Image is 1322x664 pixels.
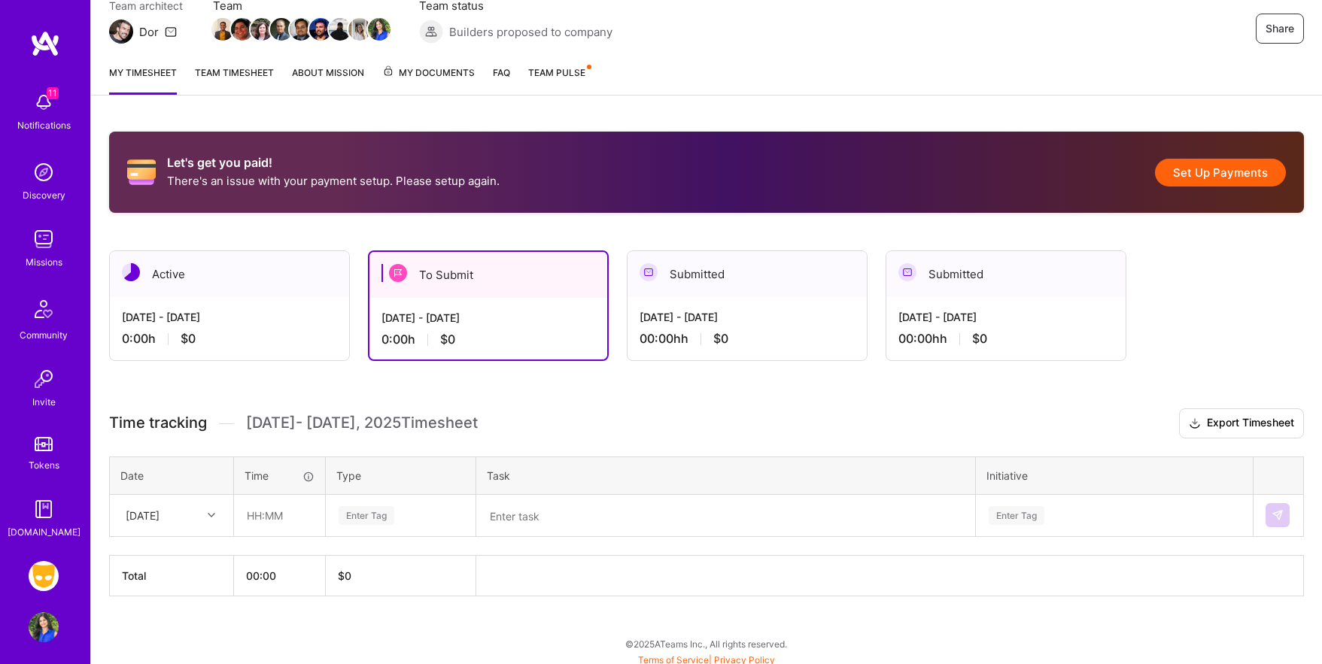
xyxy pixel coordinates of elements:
[449,24,612,40] span: Builders proposed to company
[369,17,389,42] a: Team Member Avatar
[29,364,59,394] img: Invite
[528,65,590,95] a: Team Pulse
[211,18,234,41] img: Team Member Avatar
[195,65,274,95] a: Team timesheet
[972,331,987,347] span: $0
[1266,21,1294,36] span: Share
[338,569,351,582] span: $ 0
[29,157,59,187] img: discovery
[90,625,1322,662] div: © 2025 ATeams Inc., All rights reserved.
[29,457,59,473] div: Tokens
[234,555,326,596] th: 00:00
[309,18,332,41] img: Team Member Avatar
[109,65,177,95] a: My timesheet
[292,65,364,95] a: About Mission
[20,327,68,343] div: Community
[181,331,196,347] span: $0
[986,468,1242,484] div: Initiative
[25,561,62,591] a: Grindr: Data + FE + CyberSecurity + QA
[110,251,349,297] div: Active
[291,17,311,42] a: Team Member Avatar
[47,87,59,99] span: 11
[17,117,71,133] div: Notifications
[350,17,369,42] a: Team Member Avatar
[348,18,371,41] img: Team Member Avatar
[368,18,391,41] img: Team Member Avatar
[311,17,330,42] a: Team Member Avatar
[30,30,60,57] img: logo
[381,332,595,347] div: 0:00 h
[898,331,1114,347] div: 00:00h h
[270,18,293,41] img: Team Member Avatar
[122,309,337,325] div: [DATE] - [DATE]
[640,309,855,325] div: [DATE] - [DATE]
[165,26,177,38] i: icon Mail
[528,67,585,78] span: Team Pulse
[26,254,62,270] div: Missions
[127,158,156,186] i: icon CreditCard
[246,414,478,432] span: [DATE] - [DATE] , 2025 Timesheet
[989,504,1044,527] div: Enter Tag
[23,187,65,203] div: Discovery
[25,612,62,642] a: User Avatar
[1256,14,1304,44] button: Share
[419,20,443,44] img: Builders proposed to company
[382,65,475,95] a: My Documents
[29,612,59,642] img: User Avatar
[389,264,407,282] img: To Submit
[640,263,658,281] img: Submitted
[245,468,315,484] div: Time
[898,309,1114,325] div: [DATE] - [DATE]
[1155,159,1286,186] button: Set Up Payments
[713,331,728,347] span: $0
[290,18,312,41] img: Team Member Avatar
[476,456,976,494] th: Task
[326,456,476,494] th: Type
[640,331,855,347] div: 00:00h h
[109,414,207,432] span: Time tracking
[381,310,595,326] div: [DATE] - [DATE]
[1179,408,1304,438] button: Export Timesheet
[1272,509,1284,521] img: Submit
[208,511,215,519] i: icon Chevron
[26,291,62,327] img: Community
[122,331,337,347] div: 0:00 h
[110,456,234,494] th: Date
[628,251,867,297] div: Submitted
[440,332,455,347] span: $0
[330,17,350,42] a: Team Member Avatar
[235,496,324,535] input: HH:MM
[339,504,394,527] div: Enter Tag
[232,17,252,42] a: Team Member Avatar
[886,251,1126,297] div: Submitted
[213,17,232,42] a: Team Member Avatar
[8,524,81,540] div: [DOMAIN_NAME]
[272,17,291,42] a: Team Member Avatar
[29,494,59,524] img: guide book
[369,252,607,298] div: To Submit
[231,18,254,41] img: Team Member Avatar
[29,561,59,591] img: Grindr: Data + FE + CyberSecurity + QA
[251,18,273,41] img: Team Member Avatar
[29,87,59,117] img: bell
[109,20,133,44] img: Team Architect
[122,263,140,281] img: Active
[126,508,160,523] div: [DATE]
[167,156,500,170] h2: Let's get you paid!
[329,18,351,41] img: Team Member Avatar
[382,65,475,81] span: My Documents
[167,173,500,189] p: There's an issue with your payment setup. Please setup again.
[252,17,272,42] a: Team Member Avatar
[493,65,510,95] a: FAQ
[898,263,916,281] img: Submitted
[29,224,59,254] img: teamwork
[110,555,234,596] th: Total
[32,394,56,410] div: Invite
[139,24,159,40] div: Dor
[1189,416,1201,432] i: icon Download
[35,437,53,451] img: tokens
